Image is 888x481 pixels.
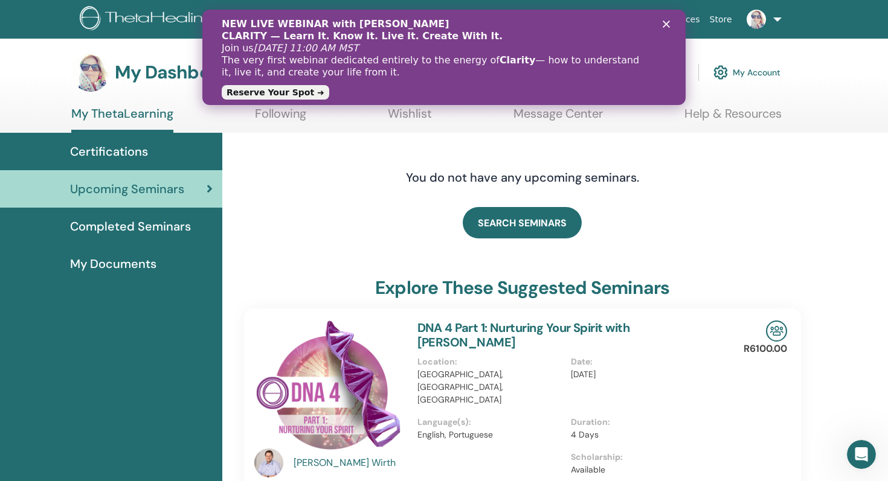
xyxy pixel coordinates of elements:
p: Date : [571,355,717,368]
a: My Account [713,59,780,86]
a: Following [255,106,306,130]
a: Store [705,8,737,31]
p: English, Portuguese [417,428,564,441]
a: Resources [652,8,705,31]
a: Certification [515,8,576,31]
a: DNA 4 Part 1: Nurturing Your Spirit with [PERSON_NAME] [417,320,630,350]
iframe: Intercom live chat [847,440,876,469]
p: Scholarship : [571,451,717,463]
h3: explore these suggested seminars [375,277,669,299]
img: In-Person Seminar [766,320,787,342]
img: default.jpg [254,448,283,477]
p: Duration : [571,416,717,428]
a: Reserve Your Spot ➜ [19,75,127,90]
a: Message Center [513,106,603,130]
img: logo.png [80,6,224,33]
p: Language(s) : [417,416,564,428]
p: [GEOGRAPHIC_DATA], [GEOGRAPHIC_DATA], [GEOGRAPHIC_DATA] [417,368,564,406]
a: SEARCH SEMINARS [463,207,582,238]
a: About [385,8,419,31]
span: Upcoming Seminars [70,180,184,198]
h4: You do not have any upcoming seminars. [332,170,713,185]
p: [DATE] [571,368,717,381]
span: My Documents [70,255,156,273]
a: [PERSON_NAME] Wirth [294,456,405,470]
iframe: Intercom live chat banner [202,10,686,105]
span: SEARCH SEMINARS [478,217,567,229]
img: default.jpg [71,53,110,92]
a: My ThetaLearning [71,106,173,133]
img: default.jpg [747,10,766,29]
a: Courses & Seminars [420,8,515,31]
img: cog.svg [713,62,728,83]
span: Certifications [70,142,148,161]
h3: My Dashboard [115,62,238,83]
img: DNA 4 Part 1: Nurturing Your Spirit [254,320,403,452]
a: Help & Resources [684,106,782,130]
a: Success Stories [576,8,652,31]
p: R6100.00 [744,342,787,356]
p: Location : [417,355,564,368]
b: Clarity [297,45,333,56]
span: Completed Seminars [70,217,191,235]
a: Wishlist [388,106,432,130]
div: Close [460,11,472,18]
p: 4 Days [571,428,717,441]
p: Available [571,463,717,476]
